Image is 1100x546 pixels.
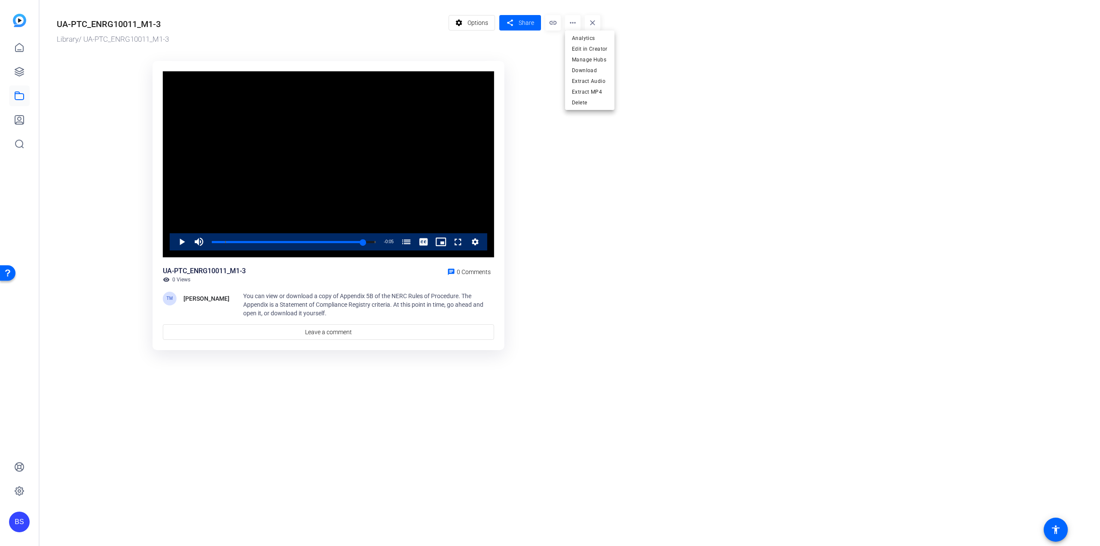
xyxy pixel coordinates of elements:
span: Manage Hubs [572,55,608,65]
span: Edit in Creator [572,44,608,54]
span: Extract MP4 [572,87,608,97]
span: Analytics [572,33,608,43]
span: Extract Audio [572,76,608,86]
span: Delete [572,98,608,108]
span: Download [572,65,608,76]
